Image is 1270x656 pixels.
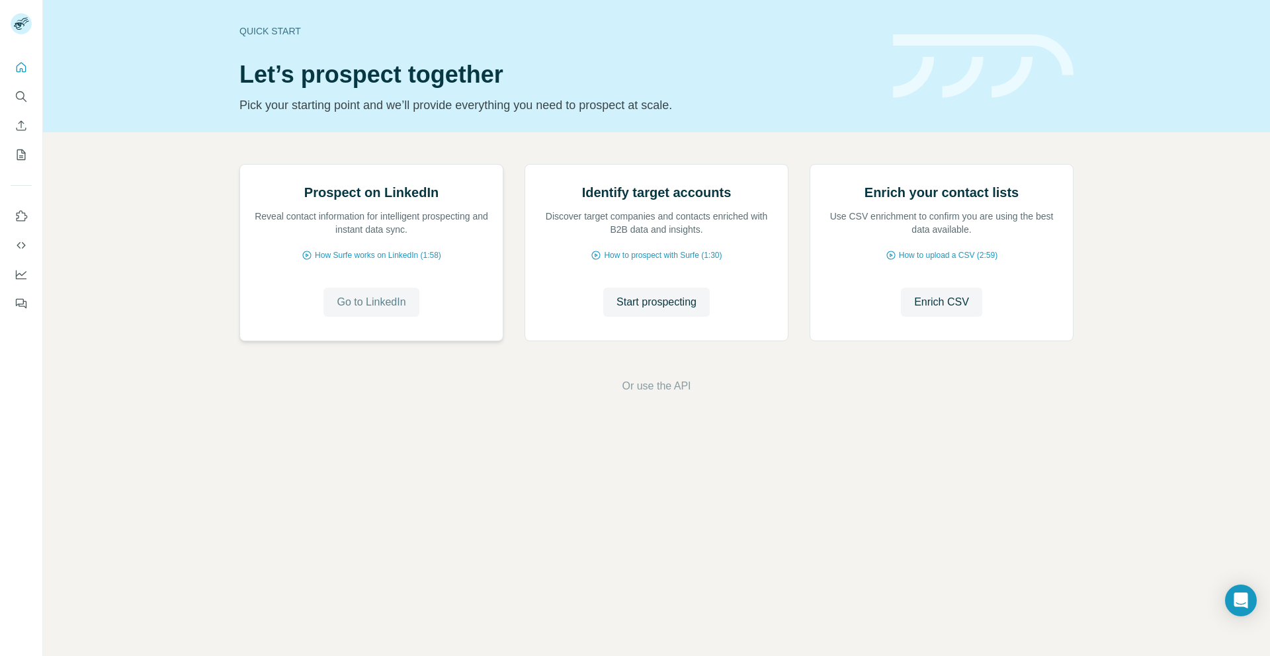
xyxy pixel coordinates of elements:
[11,233,32,257] button: Use Surfe API
[901,288,982,317] button: Enrich CSV
[253,210,489,236] p: Reveal contact information for intelligent prospecting and instant data sync.
[323,288,419,317] button: Go to LinkedIn
[582,183,732,202] h2: Identify target accounts
[622,378,691,394] button: Or use the API
[239,96,877,114] p: Pick your starting point and we’ll provide everything you need to prospect at scale.
[893,34,1074,99] img: banner
[865,183,1019,202] h2: Enrich your contact lists
[337,294,405,310] span: Go to LinkedIn
[239,24,877,38] div: Quick start
[899,249,997,261] span: How to upload a CSV (2:59)
[315,249,441,261] span: How Surfe works on LinkedIn (1:58)
[824,210,1060,236] p: Use CSV enrichment to confirm you are using the best data available.
[11,56,32,79] button: Quick start
[11,263,32,286] button: Dashboard
[11,143,32,167] button: My lists
[603,288,710,317] button: Start prospecting
[604,249,722,261] span: How to prospect with Surfe (1:30)
[914,294,969,310] span: Enrich CSV
[1225,585,1257,616] div: Open Intercom Messenger
[11,85,32,108] button: Search
[304,183,439,202] h2: Prospect on LinkedIn
[11,204,32,228] button: Use Surfe on LinkedIn
[538,210,775,236] p: Discover target companies and contacts enriched with B2B data and insights.
[239,61,877,88] h1: Let’s prospect together
[616,294,697,310] span: Start prospecting
[11,292,32,315] button: Feedback
[11,114,32,138] button: Enrich CSV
